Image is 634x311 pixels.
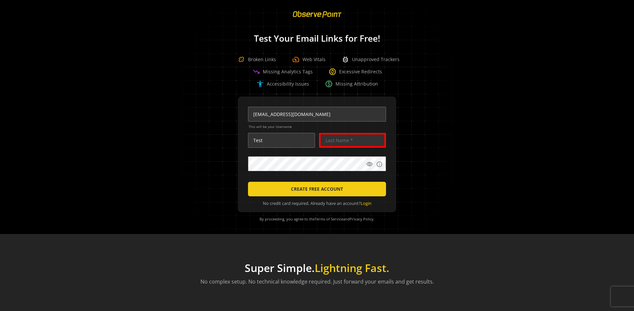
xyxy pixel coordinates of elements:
span: accessibility [256,80,264,88]
span: change_circle [329,68,336,76]
div: Unapproved Trackers [341,56,400,63]
a: ObservePoint Homepage [289,15,346,21]
span: This will be your Username [249,124,386,129]
div: By proceeding, you agree to the and . [246,212,388,226]
input: Last Name * [319,133,386,148]
div: Missing Attribution [325,80,378,88]
span: trending_down [252,68,260,76]
h1: Super Simple. [200,262,434,274]
div: Web Vitals [292,56,326,63]
div: Missing Analytics Tags [252,68,313,76]
span: Lightning Fast. [315,261,389,275]
button: CREATE FREE ACCOUNT [248,182,386,196]
a: Terms of Service [315,216,343,221]
span: bug_report [341,56,349,63]
p: No complex setup. No technical knowledge required. Just forward your emails and get results. [200,278,434,286]
div: No credit card required. Already have an account? [248,200,386,207]
input: Email Address (name@work-email.com) * [248,107,386,122]
input: First Name * [248,133,315,148]
mat-icon: info [376,161,383,168]
a: Privacy Policy [350,216,373,221]
div: Excessive Redirects [329,68,382,76]
span: paid [325,80,333,88]
span: CREATE FREE ACCOUNT [291,183,343,195]
div: Broken Links [235,53,276,66]
mat-icon: visibility [366,161,373,168]
span: speed [292,56,300,63]
a: Login [361,200,371,206]
img: Broken Link [235,53,248,66]
div: Accessibility Issues [256,80,309,88]
h1: Test Your Email Links for Free! [172,34,462,43]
